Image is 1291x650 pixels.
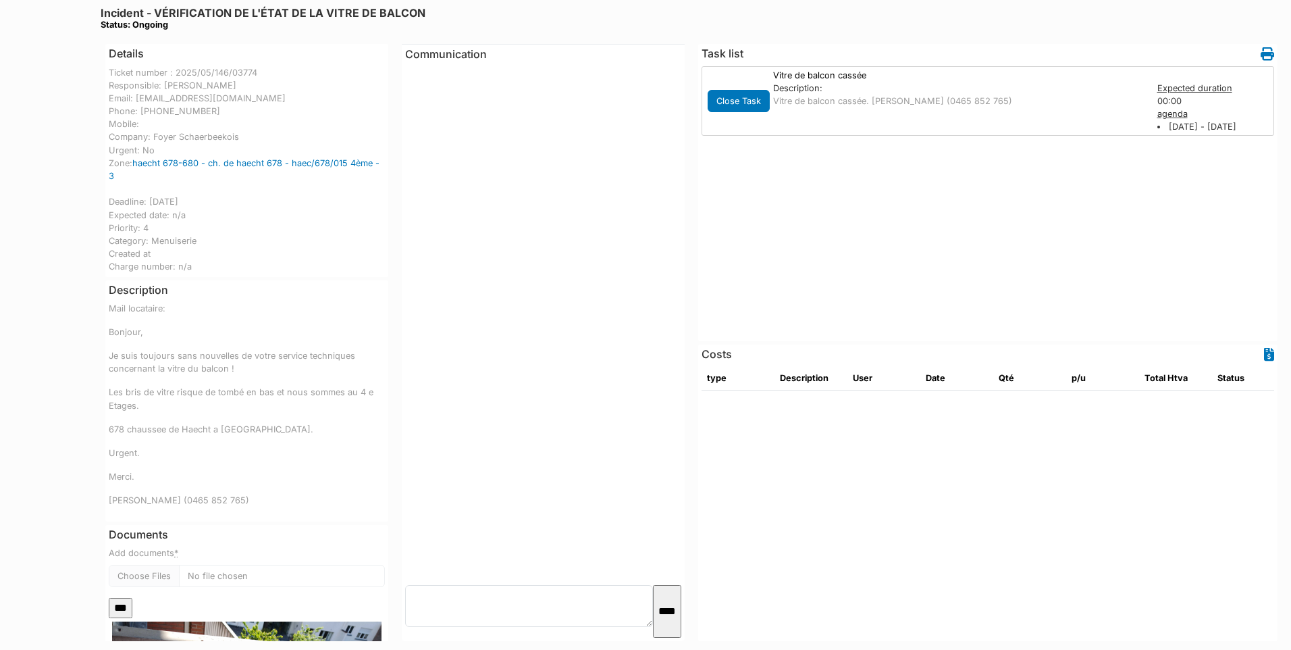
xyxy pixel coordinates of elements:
[109,547,178,559] label: Add documents
[109,349,385,375] p: Je suis toujours sans nouvelles de votre service techniques concernant la vitre du balcon !
[109,302,385,315] p: Mail locataire:
[109,447,385,459] p: Urgent.
[1151,82,1279,134] div: 00:00
[708,93,770,107] a: Close Task
[766,69,1151,82] div: Vitre de balcon cassée
[920,366,993,391] th: Date
[716,96,761,106] span: translation missing: en.todo.action.close_task
[109,158,379,181] a: haecht 678-680 - ch. de haecht 678 - haec/678/015 4ème - 3
[109,470,385,483] p: Merci.
[702,47,743,60] h6: Task list
[1066,366,1139,391] th: p/u
[773,95,1144,107] p: Vitre de balcon cassée. [PERSON_NAME] (0465 852 765)
[993,366,1066,391] th: Qté
[847,366,920,391] th: User
[174,548,178,558] abbr: required
[101,20,425,30] div: Status: Ongoing
[109,326,385,339] p: Bonjour,
[1167,373,1188,383] span: translation missing: en.HTVA
[773,82,1144,95] div: Description:
[109,284,168,297] h6: Description
[702,366,774,391] th: type
[109,66,385,274] div: Ticket number : 2025/05/146/03774 Responsible: [PERSON_NAME] Email: [EMAIL_ADDRESS][DOMAIN_NAME] ...
[109,528,385,541] h6: Documents
[405,47,487,61] span: translation missing: en.communication.communication
[109,423,385,436] p: 678 chaussee de Haecht a [GEOGRAPHIC_DATA].
[1157,82,1272,95] div: Expected duration
[109,47,144,60] h6: Details
[774,366,847,391] th: Description
[109,386,385,411] p: Les bris de vitre risque de tombé en bas et nous sommes au 4 e Etages.
[1144,373,1165,383] span: translation missing: en.total
[1157,107,1272,120] div: agenda
[1261,47,1274,61] i: Work order
[702,348,732,361] h6: Costs
[1157,120,1272,133] li: [DATE] - [DATE]
[109,494,385,507] p: [PERSON_NAME] (0465 852 765)
[101,7,425,30] h6: Incident - VÉRIFICATION DE L'ÉTAT DE LA VITRE DE BALCON
[1212,366,1285,391] th: Status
